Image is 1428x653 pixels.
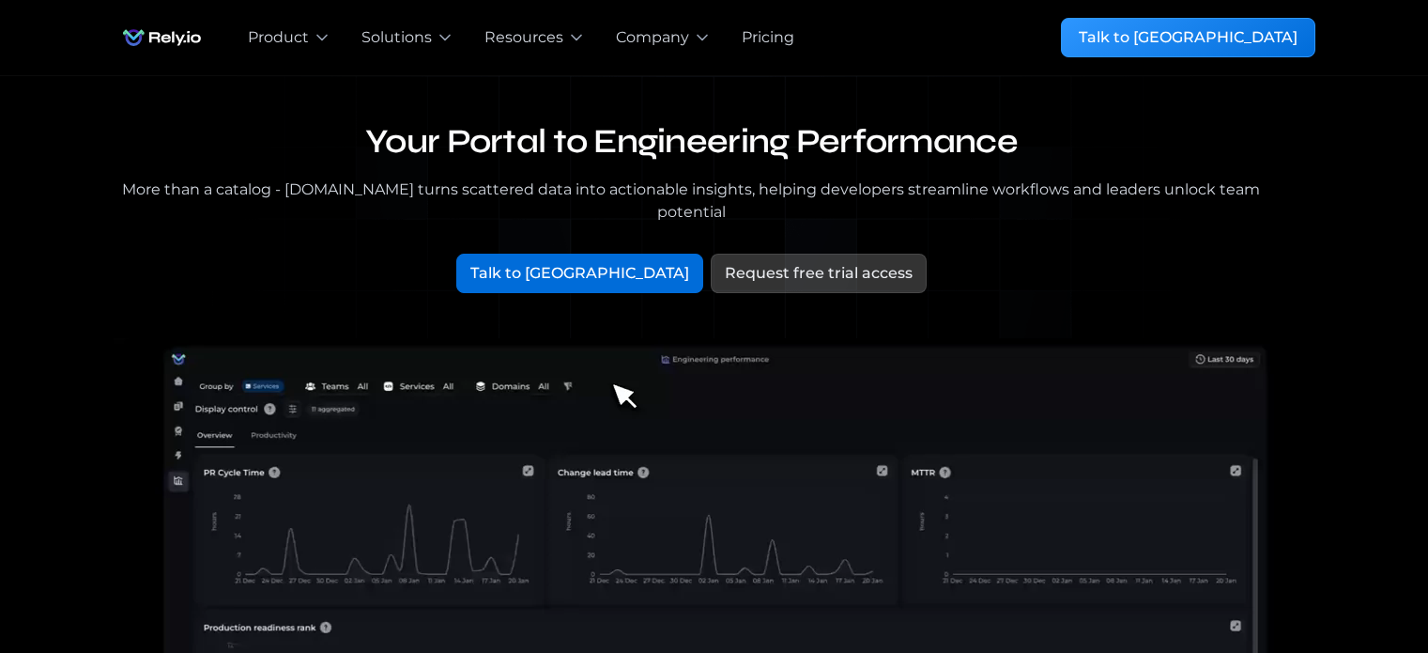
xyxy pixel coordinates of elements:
div: Solutions [361,26,432,49]
div: Talk to [GEOGRAPHIC_DATA] [470,262,689,285]
div: Request free trial access [725,262,913,285]
div: Talk to [GEOGRAPHIC_DATA] [1079,26,1297,49]
a: Talk to [GEOGRAPHIC_DATA] [1061,18,1315,57]
a: Request free trial access [711,254,927,293]
div: Company [616,26,689,49]
a: Talk to [GEOGRAPHIC_DATA] [456,254,703,293]
a: Pricing [742,26,794,49]
h1: Your Portal to Engineering Performance [114,121,1270,163]
a: home [114,19,210,56]
div: Product [248,26,309,49]
div: Resources [484,26,563,49]
div: More than a catalog - [DOMAIN_NAME] turns scattered data into actionable insights, helping develo... [114,179,1270,224]
img: Rely.io logo [114,19,210,56]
